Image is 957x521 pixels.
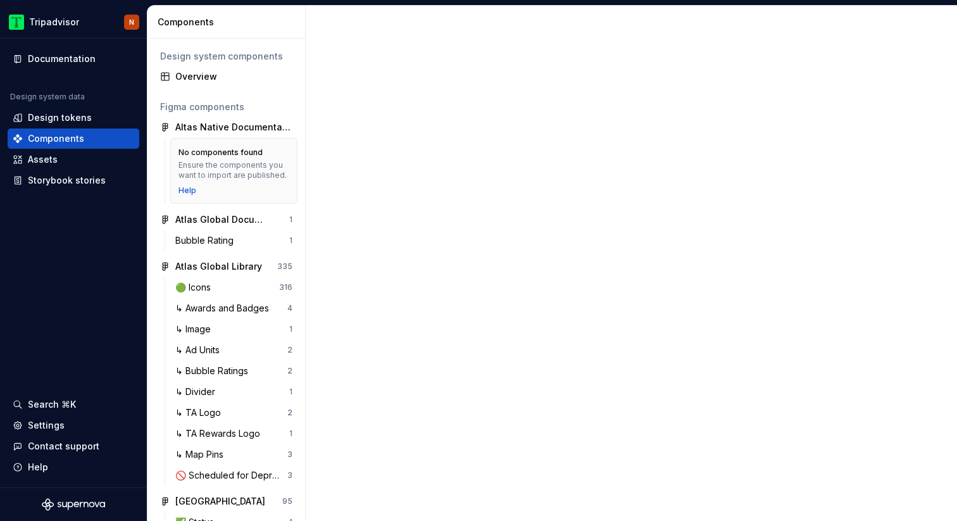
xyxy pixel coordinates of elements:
div: 1 [289,429,292,439]
a: Design tokens [8,108,139,128]
div: Components [158,16,300,28]
a: Components [8,129,139,149]
div: 1 [289,324,292,334]
div: Tripadvisor [29,16,79,28]
div: 316 [279,282,292,292]
div: Settings [28,419,65,432]
div: ↳ TA Logo [175,406,226,419]
a: 🚫 Scheduled for Deprecation3 [170,465,297,486]
a: ↳ Map Pins3 [170,444,297,465]
button: TripadvisorN [3,8,144,35]
div: Design system data [10,92,85,102]
div: Figma components [160,101,292,113]
div: Design tokens [28,111,92,124]
div: ↳ Image [175,323,216,336]
a: Storybook stories [8,170,139,191]
a: [GEOGRAPHIC_DATA]95 [155,491,297,512]
div: 1 [289,387,292,397]
a: ↳ TA Rewards Logo1 [170,424,297,444]
a: Atlas Global Library335 [155,256,297,277]
div: ↳ Map Pins [175,448,228,461]
div: Atlas Global Library [175,260,262,273]
div: Storybook stories [28,174,106,187]
a: Overview [155,66,297,87]
div: 1 [289,215,292,225]
a: ↳ Image1 [170,319,297,339]
div: ↳ TA Rewards Logo [175,427,265,440]
div: 3 [287,449,292,460]
div: 2 [287,408,292,418]
div: Design system components [160,50,292,63]
a: Assets [8,149,139,170]
div: ↳ Awards and Badges [175,302,274,315]
div: Overview [175,70,292,83]
div: Ensure the components you want to import are published. [178,160,289,180]
button: Search ⌘K [8,394,139,415]
div: 🚫 Scheduled for Deprecation [175,469,287,482]
a: Settings [8,415,139,436]
div: No components found [178,148,263,158]
a: Atlas Global Documentation1 [155,210,297,230]
div: Atlas Global Documentation [175,213,270,226]
div: Contact support [28,440,99,453]
a: Bubble Rating1 [170,230,297,251]
div: [GEOGRAPHIC_DATA] [175,495,265,508]
div: Documentation [28,53,96,65]
div: 🟢 Icons [175,281,216,294]
a: ↳ Awards and Badges4 [170,298,297,318]
a: Documentation [8,49,139,69]
a: 🟢 Icons316 [170,277,297,298]
button: Contact support [8,436,139,456]
div: 2 [287,345,292,355]
div: Altas Native Documentation [175,121,292,134]
div: Assets [28,153,58,166]
a: Altas Native Documentation [155,117,297,137]
div: 2 [287,366,292,376]
button: Help [8,457,139,477]
div: 335 [277,261,292,272]
div: Bubble Rating [175,234,239,247]
a: ↳ Bubble Ratings2 [170,361,297,381]
div: ↳ Bubble Ratings [175,365,253,377]
svg: Supernova Logo [42,498,105,511]
div: Components [28,132,84,145]
a: ↳ Divider1 [170,382,297,402]
img: 0ed0e8b8-9446-497d-bad0-376821b19aa5.png [9,15,24,30]
div: N [129,17,134,27]
a: ↳ Ad Units2 [170,340,297,360]
a: Help [178,185,196,196]
div: 3 [287,470,292,480]
div: 1 [289,235,292,246]
a: ↳ TA Logo2 [170,403,297,423]
div: 95 [282,496,292,506]
div: Help [28,461,48,474]
div: ↳ Divider [175,386,220,398]
div: ↳ Ad Units [175,344,225,356]
div: Search ⌘K [28,398,76,411]
div: 4 [287,303,292,313]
